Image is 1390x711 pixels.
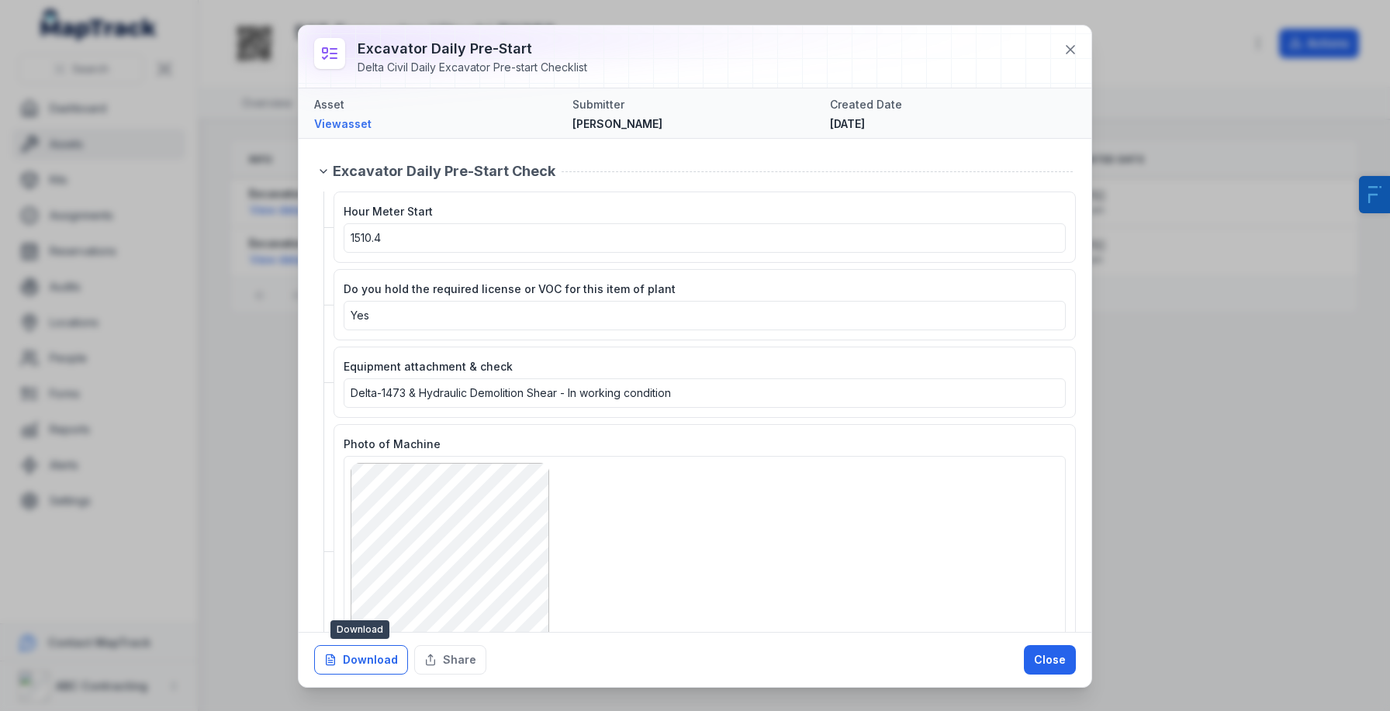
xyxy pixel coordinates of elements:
[830,117,865,130] time: 22/08/2025, 9:22:23 am
[314,98,344,111] span: Asset
[414,645,486,675] button: Share
[351,309,369,322] span: Yes
[314,645,408,675] button: Download
[358,38,587,60] h3: Excavator Daily Pre-start
[314,116,560,132] a: Viewasset
[1024,645,1076,675] button: Close
[830,98,902,111] span: Created Date
[344,205,433,218] span: Hour Meter Start
[344,437,441,450] span: Photo of Machine
[333,160,555,182] span: Excavator Daily Pre-Start Check
[572,98,624,111] span: Submitter
[344,282,676,295] span: Do you hold the required license or VOC for this item of plant
[351,231,381,244] span: 1510.4
[830,117,865,130] span: [DATE]
[351,386,671,399] span: Delta-1473 & Hydraulic Demolition Shear - In working condition
[344,360,513,373] span: Equipment attachment & check
[572,117,662,130] span: [PERSON_NAME]
[330,620,389,639] span: Download
[358,60,587,75] div: Delta Civil Daily Excavator Pre-start Checklist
